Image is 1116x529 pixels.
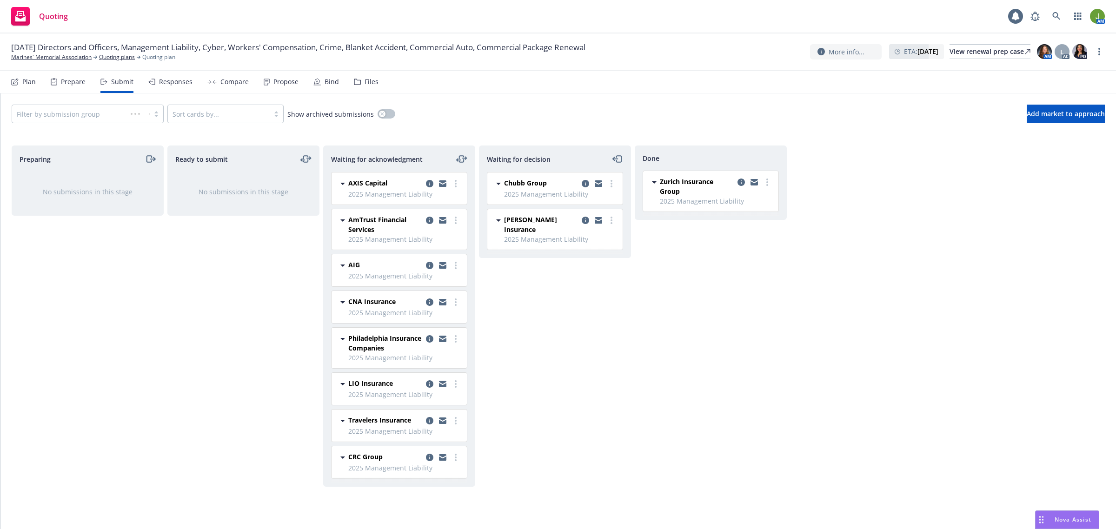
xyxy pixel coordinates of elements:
[287,109,374,119] span: Show archived submissions
[348,215,422,234] span: AmTrust Financial Services
[504,178,547,188] span: Chubb Group
[61,78,86,86] div: Prepare
[749,177,760,188] a: copy logging email
[145,153,156,165] a: moveRight
[1037,44,1052,59] img: photo
[450,260,461,271] a: more
[325,78,339,86] div: Bind
[487,154,551,164] span: Waiting for decision
[424,378,435,390] a: copy logging email
[99,53,135,61] a: Quoting plans
[348,308,461,317] span: 2025 Management Liability
[1027,105,1105,123] button: Add market to approach
[27,187,148,197] div: No submissions in this stage
[437,215,448,226] a: copy logging email
[450,378,461,390] a: more
[348,463,461,473] span: 2025 Management Liability
[504,189,617,199] span: 2025 Management Liability
[348,297,396,306] span: CNA Insurance
[348,333,422,353] span: Philadelphia Insurance Companies
[424,297,435,308] a: copy logging email
[39,13,68,20] span: Quoting
[11,42,585,53] span: [DATE] Directors and Officers, Management Liability, Cyber, Workers' Compensation, Crime, Blanket...
[348,260,360,270] span: AIG
[348,353,461,363] span: 2025 Management Liability
[365,78,379,86] div: Files
[606,178,617,189] a: more
[348,415,411,425] span: Travelers Insurance
[348,378,393,388] span: LIO Insurance
[22,78,36,86] div: Plan
[424,452,435,463] a: copy logging email
[331,154,423,164] span: Waiting for acknowledgment
[1072,44,1087,59] img: photo
[504,215,578,234] span: [PERSON_NAME] Insurance
[450,415,461,426] a: more
[348,452,383,462] span: CRC Group
[437,260,448,271] a: copy logging email
[1094,46,1105,57] a: more
[810,44,882,60] button: More info...
[612,153,623,165] a: moveLeft
[175,154,228,164] span: Ready to submit
[660,196,773,206] span: 2025 Management Liability
[348,178,387,188] span: AXIS Capital
[950,45,1030,59] div: View renewal prep case
[437,452,448,463] a: copy logging email
[300,153,312,165] a: moveLeftRight
[348,189,461,199] span: 2025 Management Liability
[606,215,617,226] a: more
[20,154,51,164] span: Preparing
[580,215,591,226] a: copy logging email
[11,53,92,61] a: Marines' Memorial Association
[762,177,773,188] a: more
[1026,7,1044,26] a: Report a Bug
[220,78,249,86] div: Compare
[1027,109,1105,118] span: Add market to approach
[904,46,938,56] span: ETA :
[1036,511,1047,529] div: Drag to move
[437,378,448,390] a: copy logging email
[456,153,467,165] a: moveLeftRight
[348,426,461,436] span: 2025 Management Liability
[1055,516,1091,523] span: Nova Assist
[424,260,435,271] a: copy logging email
[450,178,461,189] a: more
[183,187,304,197] div: No submissions in this stage
[829,47,864,57] span: More info...
[7,3,72,29] a: Quoting
[580,178,591,189] a: copy logging email
[917,47,938,56] strong: [DATE]
[437,297,448,308] a: copy logging email
[348,271,461,281] span: 2025 Management Liability
[504,234,617,244] span: 2025 Management Liability
[450,333,461,344] a: more
[424,333,435,344] a: copy logging email
[424,415,435,426] a: copy logging email
[1035,510,1099,529] button: Nova Assist
[159,78,193,86] div: Responses
[437,333,448,344] a: copy logging email
[593,178,604,189] a: copy logging email
[643,153,659,163] span: Done
[142,53,175,61] span: Quoting plan
[1047,7,1066,26] a: Search
[660,177,734,196] span: Zurich Insurance Group
[424,178,435,189] a: copy logging email
[273,78,299,86] div: Propose
[450,215,461,226] a: more
[1090,9,1105,24] img: photo
[348,390,461,399] span: 2025 Management Liability
[450,452,461,463] a: more
[437,415,448,426] a: copy logging email
[593,215,604,226] a: copy logging email
[1069,7,1087,26] a: Switch app
[950,44,1030,59] a: View renewal prep case
[736,177,747,188] a: copy logging email
[437,178,448,189] a: copy logging email
[450,297,461,308] a: more
[1060,47,1064,57] span: L
[424,215,435,226] a: copy logging email
[348,234,461,244] span: 2025 Management Liability
[111,78,133,86] div: Submit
